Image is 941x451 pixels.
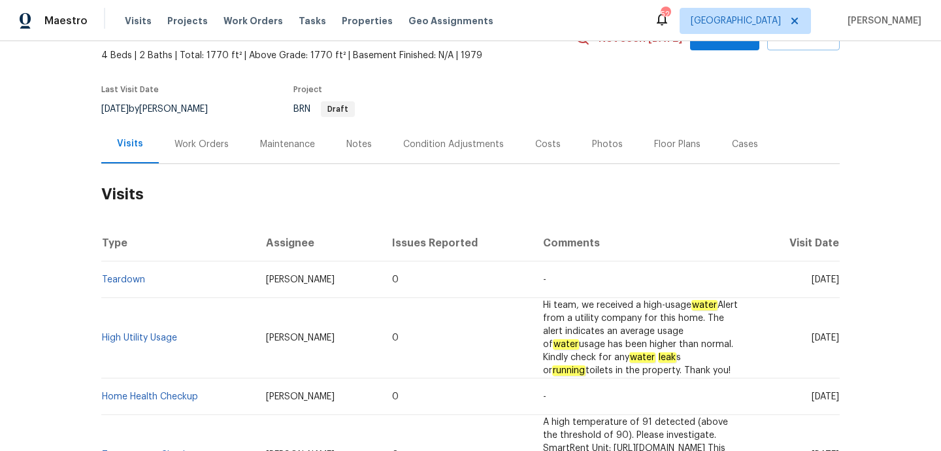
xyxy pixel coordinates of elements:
th: Type [101,225,256,261]
span: 4 Beds | 2 Baths | Total: 1770 ft² | Above Grade: 1770 ft² | Basement Finished: N/A | 1979 [101,49,575,62]
span: [PERSON_NAME] [266,392,335,401]
span: [DATE] [812,275,839,284]
div: Condition Adjustments [403,138,504,151]
span: [DATE] [812,392,839,401]
span: [GEOGRAPHIC_DATA] [691,14,781,27]
div: Notes [346,138,372,151]
span: Hi team, we received a high-usage Alert from a utility company for this home. The alert indicates... [543,300,738,376]
div: Floor Plans [654,138,701,151]
div: Work Orders [174,138,229,151]
span: Geo Assignments [408,14,493,27]
span: Last Visit Date [101,86,159,93]
span: Work Orders [223,14,283,27]
span: [PERSON_NAME] [266,333,335,342]
span: Tasks [299,16,326,25]
em: water [629,352,655,363]
span: Project [293,86,322,93]
span: Maestro [44,14,88,27]
th: Assignee [256,225,382,261]
a: Teardown [102,275,145,284]
span: Properties [342,14,393,27]
span: [PERSON_NAME] [266,275,335,284]
span: 0 [392,333,399,342]
a: Home Health Checkup [102,392,198,401]
span: [PERSON_NAME] [842,14,921,27]
em: leak [658,352,676,363]
span: Visits [125,14,152,27]
span: 0 [392,392,399,401]
div: Cases [732,138,758,151]
em: running [552,365,586,376]
span: [DATE] [101,105,129,114]
div: Photos [592,138,623,151]
em: water [691,300,718,310]
div: by [PERSON_NAME] [101,101,223,117]
span: Draft [322,105,354,113]
div: Maintenance [260,138,315,151]
th: Visit Date [754,225,840,261]
span: Projects [167,14,208,27]
div: Costs [535,138,561,151]
div: Visits [117,137,143,150]
a: High Utility Usage [102,333,177,342]
span: [DATE] [812,333,839,342]
th: Issues Reported [382,225,532,261]
span: - [543,275,546,284]
span: BRN [293,105,355,114]
div: 52 [661,8,670,21]
span: - [543,392,546,401]
em: water [553,339,579,350]
th: Comments [533,225,754,261]
h2: Visits [101,164,840,225]
span: 0 [392,275,399,284]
